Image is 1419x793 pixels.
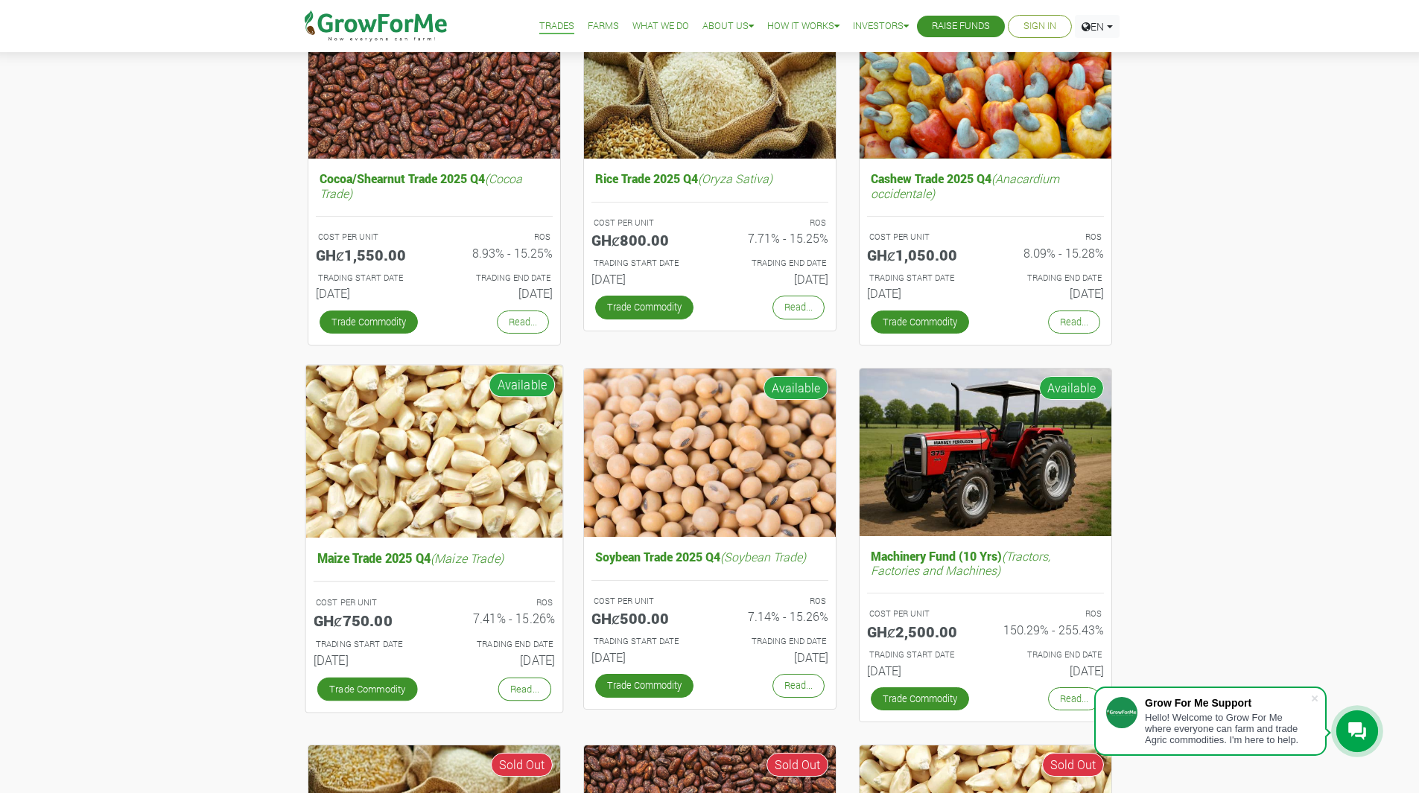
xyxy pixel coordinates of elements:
[594,257,696,270] p: Estimated Trading Start Date
[539,19,574,34] a: Trades
[498,677,550,701] a: Read...
[1039,376,1104,400] span: Available
[871,310,969,334] a: Trade Commodity
[860,369,1111,536] img: growforme image
[632,19,689,34] a: What We Do
[867,663,974,678] h6: [DATE]
[591,546,828,567] h5: Soybean Trade 2025 Q4
[867,246,974,264] h5: GHȼ1,050.00
[491,753,553,777] span: Sold Out
[448,596,553,608] p: ROS
[721,272,828,286] h6: [DATE]
[764,376,828,400] span: Available
[1145,712,1310,745] div: Hello! Welcome to Grow For Me where everyone can farm and trade Agric commodities. I'm here to help.
[591,272,699,286] h6: [DATE]
[999,272,1102,284] p: Estimated Trading End Date
[316,168,553,306] a: Cocoa/Shearnut Trade 2025 Q4(Cocoa Trade) COST PER UNIT GHȼ1,550.00 ROS 8.93% - 15.25% TRADING ST...
[867,545,1104,684] a: Machinery Fund (10 Yrs)(Tractors, Factories and Machines) COST PER UNIT GHȼ2,500.00 ROS 150.29% -...
[723,217,826,229] p: ROS
[317,677,417,701] a: Trade Commodity
[1023,19,1056,34] a: Sign In
[869,272,972,284] p: Estimated Trading Start Date
[584,369,836,538] img: growforme image
[594,635,696,648] p: Estimated Trading Start Date
[316,286,423,300] h6: [DATE]
[591,168,828,292] a: Rice Trade 2025 Q4(Oryza Sativa) COST PER UNIT GHȼ800.00 ROS 7.71% - 15.25% TRADING START DATE [D...
[594,217,696,229] p: COST PER UNIT
[932,19,990,34] a: Raise Funds
[1145,697,1310,709] div: Grow For Me Support
[1048,310,1100,334] a: Read...
[721,231,828,245] h6: 7.71% - 15.25%
[853,19,909,34] a: Investors
[767,19,839,34] a: How it Works
[595,674,693,697] a: Trade Commodity
[871,171,1059,200] i: (Anacardium occidentale)
[721,609,828,623] h6: 7.14% - 15.26%
[999,608,1102,620] p: ROS
[999,649,1102,661] p: Estimated Trading End Date
[445,652,555,667] h6: [DATE]
[867,286,974,300] h6: [DATE]
[867,168,1104,203] h5: Cashew Trade 2025 Q4
[595,296,693,319] a: Trade Commodity
[723,595,826,608] p: ROS
[869,608,972,620] p: COST PER UNIT
[313,547,554,673] a: Maize Trade 2025 Q4(Maize Trade) COST PER UNIT GHȼ750.00 ROS 7.41% - 15.26% TRADING START DATE [D...
[1048,687,1100,710] a: Read...
[448,637,553,650] p: Estimated Trading End Date
[315,637,420,650] p: Estimated Trading Start Date
[594,595,696,608] p: COST PER UNIT
[997,286,1104,300] h6: [DATE]
[448,231,550,243] p: ROS
[313,547,554,569] h5: Maize Trade 2025 Q4
[721,650,828,664] h6: [DATE]
[997,622,1104,637] h6: 150.29% - 255.43%
[591,609,699,627] h5: GHȼ500.00
[313,611,422,628] h5: GHȼ750.00
[489,372,555,397] span: Available
[867,545,1104,581] h5: Machinery Fund (10 Yrs)
[999,231,1102,243] p: ROS
[588,19,619,34] a: Farms
[997,246,1104,260] h6: 8.09% - 15.28%
[318,272,421,284] p: Estimated Trading Start Date
[869,649,972,661] p: Estimated Trading Start Date
[318,231,421,243] p: COST PER UNIT
[320,310,418,334] a: Trade Commodity
[1075,15,1120,38] a: EN
[867,168,1104,306] a: Cashew Trade 2025 Q4(Anacardium occidentale) COST PER UNIT GHȼ1,050.00 ROS 8.09% - 15.28% TRADING...
[591,546,828,670] a: Soybean Trade 2025 Q4(Soybean Trade) COST PER UNIT GHȼ500.00 ROS 7.14% - 15.26% TRADING START DAT...
[316,168,553,203] h5: Cocoa/Shearnut Trade 2025 Q4
[723,635,826,648] p: Estimated Trading End Date
[497,310,549,334] a: Read...
[766,753,828,777] span: Sold Out
[698,171,772,186] i: (Oryza Sativa)
[316,246,423,264] h5: GHȼ1,550.00
[315,596,420,608] p: COST PER UNIT
[445,286,553,300] h6: [DATE]
[305,365,562,537] img: growforme image
[997,663,1104,678] h6: [DATE]
[871,548,1050,578] i: (Tractors, Factories and Machines)
[591,168,828,189] h5: Rice Trade 2025 Q4
[445,611,555,625] h6: 7.41% - 15.26%
[445,246,553,260] h6: 8.93% - 15.25%
[871,687,969,710] a: Trade Commodity
[772,296,825,319] a: Read...
[1042,753,1104,777] span: Sold Out
[867,622,974,640] h5: GHȼ2,500.00
[723,257,826,270] p: Estimated Trading End Date
[448,272,550,284] p: Estimated Trading End Date
[702,19,754,34] a: About Us
[313,652,422,667] h6: [DATE]
[591,231,699,249] h5: GHȼ800.00
[320,171,522,200] i: (Cocoa Trade)
[591,650,699,664] h6: [DATE]
[720,549,806,564] i: (Soybean Trade)
[430,550,503,565] i: (Maize Trade)
[772,674,825,697] a: Read...
[869,231,972,243] p: COST PER UNIT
